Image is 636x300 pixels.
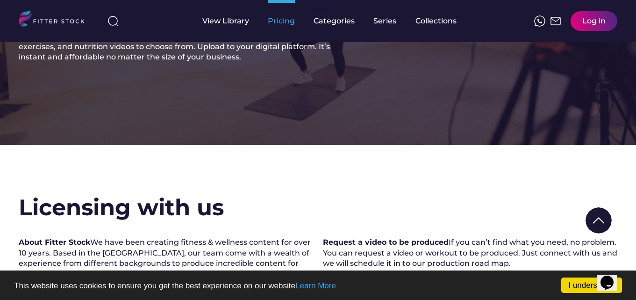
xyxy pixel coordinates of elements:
[19,192,224,223] h2: Licensing with us
[415,16,457,26] div: Collections
[19,31,355,62] div: Ready to license video and audio stock content. Hundreds of quality workouts, wellness, exercises...
[323,237,618,269] div: If you can’t find what you need, no problem. You can request a video or workout to be produced. J...
[19,10,93,29] img: LOGO.svg
[295,281,336,290] a: Learn More
[107,15,119,27] img: search-normal%203.svg
[550,15,561,27] img: Frame%2051.svg
[534,15,545,27] img: meteor-icons_whatsapp%20%281%29.svg
[314,16,355,26] div: Categories
[323,238,449,247] strong: Request a video to be produced
[314,5,326,14] div: fvck
[19,238,90,247] strong: About Fitter Stock
[14,282,622,290] p: This website uses cookies to ensure you get the best experience on our website
[373,16,397,26] div: Series
[597,263,627,291] iframe: chat widget
[202,16,249,26] div: View Library
[19,237,314,279] div: We have been creating fitness & wellness content for over 10 years. Based in the [GEOGRAPHIC_DATA...
[586,207,612,234] img: Group%201000002322%20%281%29.svg
[582,16,606,26] div: Log in
[268,16,295,26] div: Pricing
[561,278,622,293] a: I understand!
